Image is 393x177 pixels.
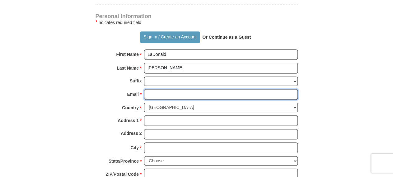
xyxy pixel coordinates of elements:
strong: Or Continue as a Guest [202,35,251,40]
strong: Suffix [130,76,142,85]
h4: Personal Information [96,14,298,19]
strong: Last Name [117,64,139,72]
strong: Email [127,90,139,99]
strong: Country [122,103,139,112]
div: Indicates required field [96,19,298,26]
strong: First Name [116,50,139,59]
button: Sign In / Create an Account [140,31,200,43]
strong: Address 2 [121,129,142,138]
strong: State/Province [109,157,139,165]
strong: Address 1 [118,116,139,125]
strong: City [130,143,138,152]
